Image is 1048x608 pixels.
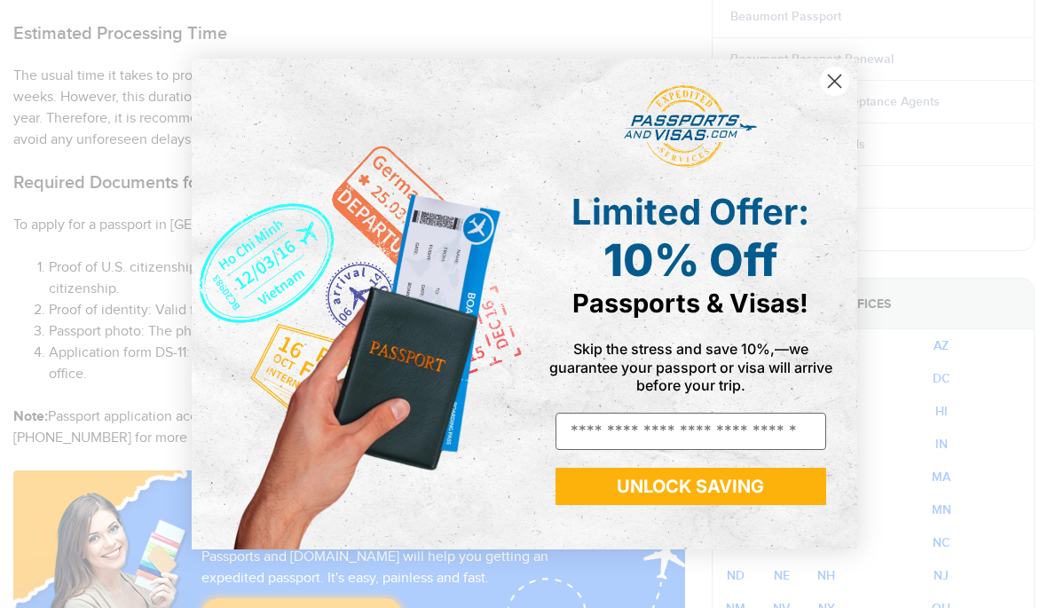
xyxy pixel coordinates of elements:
[571,190,809,233] span: Limited Offer:
[556,468,826,505] button: UNLOCK SAVING
[192,59,524,549] img: de9cda0d-0715-46ca-9a25-073762a91ba7.png
[624,85,757,169] img: passports and visas
[603,233,777,287] span: 10% Off
[549,340,832,393] span: Skip the stress and save 10%,—we guarantee your passport or visa will arrive before your trip.
[572,288,808,319] span: Passports & Visas!
[819,66,850,97] button: Close dialog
